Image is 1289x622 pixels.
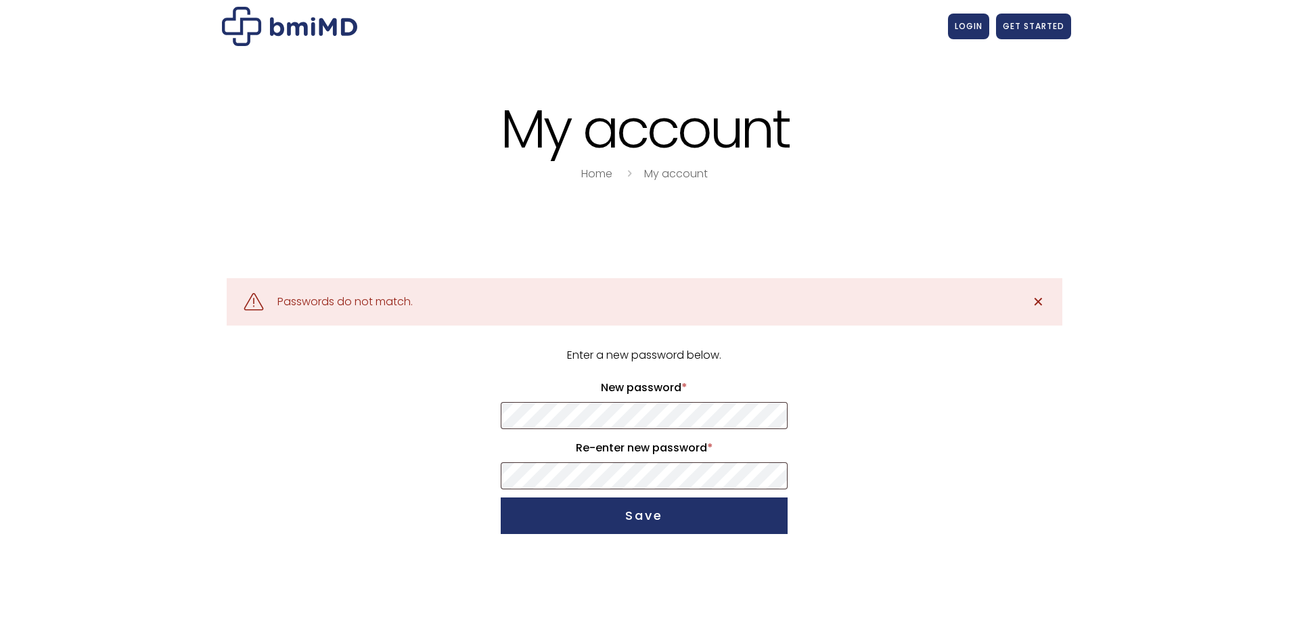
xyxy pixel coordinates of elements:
[501,437,788,459] label: Re-enter new password
[1025,288,1052,315] a: ✕
[499,346,790,365] p: Enter a new password below.
[581,166,612,181] a: Home
[644,166,708,181] a: My account
[222,7,357,46] img: My account
[1033,292,1044,311] span: ✕
[996,14,1071,39] a: GET STARTED
[948,14,989,39] a: LOGIN
[277,292,413,311] div: Passwords do not match.
[501,377,788,399] label: New password
[622,166,637,181] i: breadcrumbs separator
[501,497,788,534] button: Save
[219,100,1071,158] h1: My account
[955,20,982,32] span: LOGIN
[1003,20,1064,32] span: GET STARTED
